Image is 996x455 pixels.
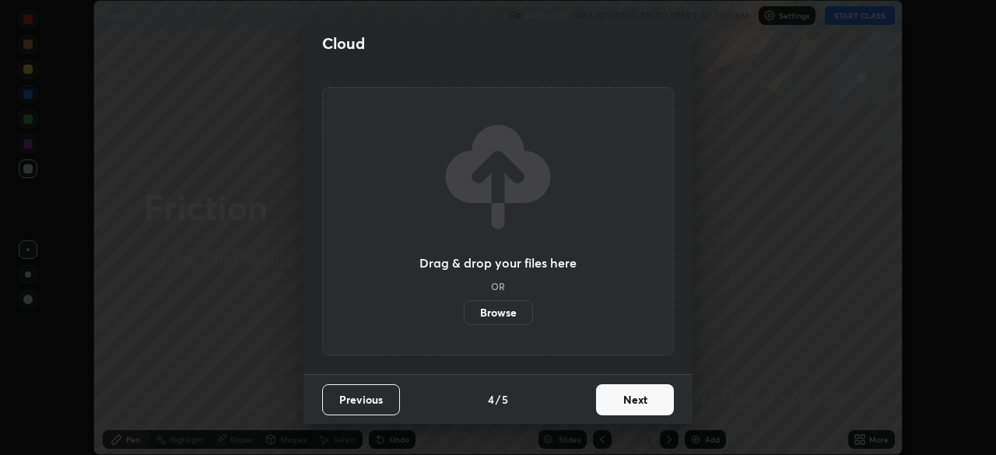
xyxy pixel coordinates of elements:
[596,384,674,415] button: Next
[502,391,508,408] h4: 5
[496,391,500,408] h4: /
[322,33,365,54] h2: Cloud
[419,257,577,269] h3: Drag & drop your files here
[491,282,505,291] h5: OR
[322,384,400,415] button: Previous
[488,391,494,408] h4: 4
